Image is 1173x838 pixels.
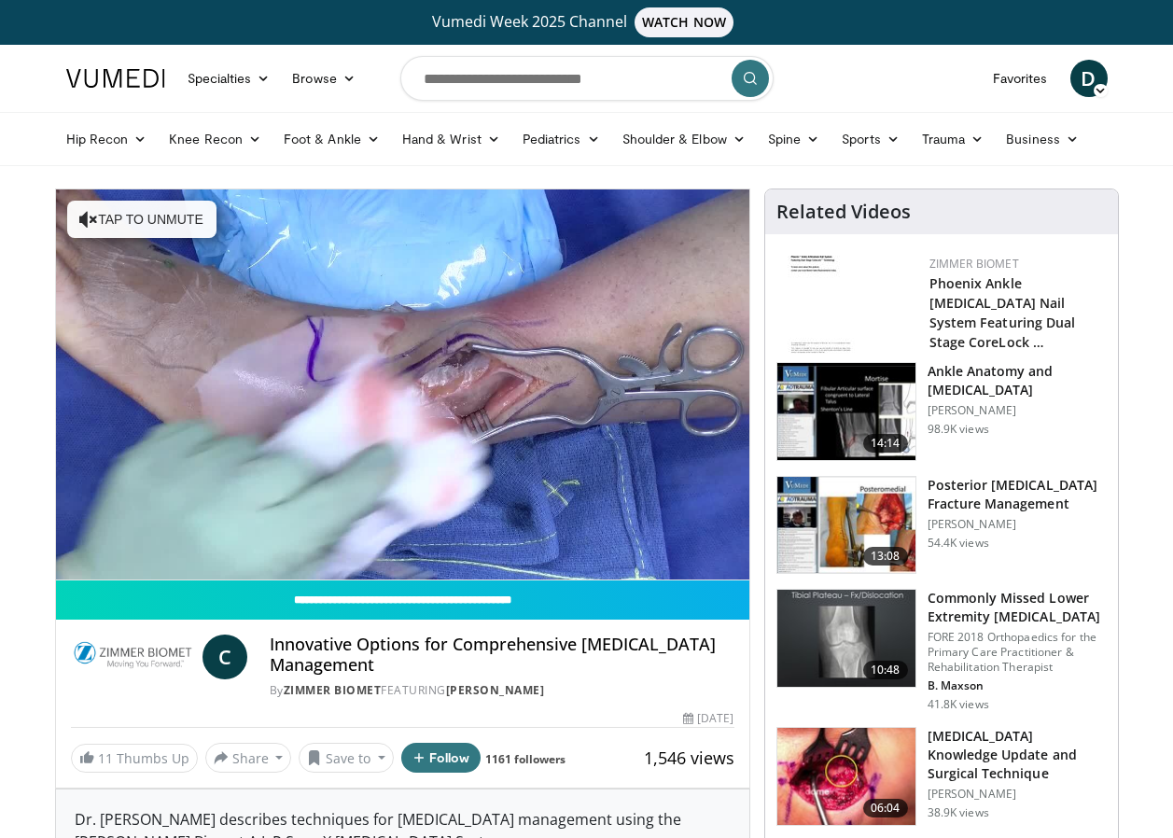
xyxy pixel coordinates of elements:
[928,678,1107,693] p: B. Maxson
[757,120,831,158] a: Spine
[929,256,1019,272] a: Zimmer Biomet
[863,547,908,566] span: 13:08
[928,362,1107,399] h3: Ankle Anatomy and [MEDICAL_DATA]
[98,749,113,767] span: 11
[202,635,247,679] a: C
[391,120,511,158] a: Hand & Wrist
[776,727,1107,826] a: 06:04 [MEDICAL_DATA] Knowledge Update and Surgical Technique [PERSON_NAME] 38.9K views
[205,743,292,773] button: Share
[1070,60,1108,97] a: D
[928,727,1107,783] h3: [MEDICAL_DATA] Knowledge Update and Surgical Technique
[446,682,545,698] a: [PERSON_NAME]
[270,682,734,699] div: By FEATURING
[635,7,733,37] span: WATCH NOW
[401,743,482,773] button: Follow
[911,120,996,158] a: Trauma
[272,120,391,158] a: Foot & Ankle
[928,697,989,712] p: 41.8K views
[928,403,1107,418] p: [PERSON_NAME]
[485,751,566,767] a: 1161 followers
[400,56,774,101] input: Search topics, interventions
[928,536,989,551] p: 54.4K views
[270,635,734,675] h4: Innovative Options for Comprehensive [MEDICAL_DATA] Management
[69,7,1105,37] a: Vumedi Week 2025 ChannelWATCH NOW
[995,120,1090,158] a: Business
[831,120,911,158] a: Sports
[56,189,749,580] video-js: Video Player
[777,363,915,460] img: d079e22e-f623-40f6-8657-94e85635e1da.150x105_q85_crop-smart_upscale.jpg
[281,60,367,97] a: Browse
[777,590,915,687] img: 4aa379b6-386c-4fb5-93ee-de5617843a87.150x105_q85_crop-smart_upscale.jpg
[776,476,1107,575] a: 13:08 Posterior [MEDICAL_DATA] Fracture Management [PERSON_NAME] 54.4K views
[928,589,1107,626] h3: Commonly Missed Lower Extremity [MEDICAL_DATA]
[928,422,989,437] p: 98.9K views
[71,744,198,773] a: 11 Thumbs Up
[71,635,195,679] img: Zimmer Biomet
[928,805,989,820] p: 38.9K views
[928,630,1107,675] p: FORE 2018 Orthopaedics for the Primary Care Practitioner & Rehabilitation Therapist
[611,120,757,158] a: Shoulder & Elbow
[776,362,1107,461] a: 14:14 Ankle Anatomy and [MEDICAL_DATA] [PERSON_NAME] 98.9K views
[299,743,394,773] button: Save to
[863,661,908,679] span: 10:48
[158,120,272,158] a: Knee Recon
[928,517,1107,532] p: [PERSON_NAME]
[511,120,611,158] a: Pediatrics
[776,201,911,223] h4: Related Videos
[776,589,1107,712] a: 10:48 Commonly Missed Lower Extremity [MEDICAL_DATA] FORE 2018 Orthopaedics for the Primary Care ...
[777,477,915,574] img: 50e07c4d-707f-48cd-824d-a6044cd0d074.150x105_q85_crop-smart_upscale.jpg
[863,799,908,817] span: 06:04
[284,682,382,698] a: Zimmer Biomet
[928,476,1107,513] h3: Posterior [MEDICAL_DATA] Fracture Management
[55,120,159,158] a: Hip Recon
[863,434,908,453] span: 14:14
[67,201,216,238] button: Tap to unmute
[176,60,282,97] a: Specialties
[644,747,734,769] span: 1,546 views
[777,728,915,825] img: XzOTlMlQSGUnbGTX4xMDoxOjBzMTt2bJ.150x105_q85_crop-smart_upscale.jpg
[780,256,920,354] img: phoenix-ankle-arthrodesis-nail-system-featuring-dual-stage-corelock-technology.jpg.150x105_q85_cr...
[982,60,1059,97] a: Favorites
[683,710,733,727] div: [DATE]
[928,787,1107,802] p: [PERSON_NAME]
[66,69,165,88] img: VuMedi Logo
[929,274,1076,351] a: Phoenix Ankle [MEDICAL_DATA] Nail System Featuring Dual Stage CoreLock …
